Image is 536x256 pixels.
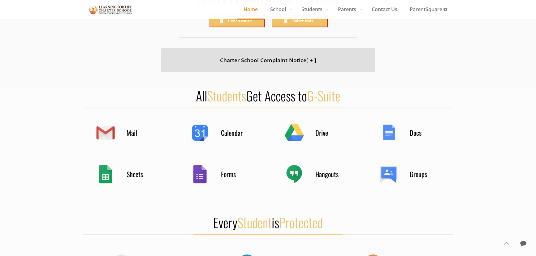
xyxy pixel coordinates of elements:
a: Learn more [209,15,264,27]
span: School [264,5,295,14]
h4: Hangouts [315,170,346,178]
span: [ + ] [306,56,316,64]
span: G-Suite [307,86,340,105]
span: Students [207,86,246,105]
span: ParentSquare ⧉ [404,5,453,14]
h4: Groups [410,170,441,178]
h4: Drive [315,128,346,137]
a: Back to top icon [500,237,513,250]
span: Contact Us [365,5,404,14]
h4: Forms [221,170,252,178]
h4: Sheets [127,170,158,178]
h4: Docs [410,128,441,137]
span: Parents [332,5,365,14]
h2: Every is [83,214,453,230]
h2: All Get Access to [83,87,453,104]
span: Students [295,5,332,14]
h4: Mail [127,128,158,137]
span: Home [237,5,264,14]
span: Protected [279,213,323,232]
h4: Charter School Complaint Notice [169,56,368,65]
h4: Calendar [221,128,252,137]
span: Student [237,213,272,232]
a: Saber más [272,15,327,27]
img: Home [89,4,132,15]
